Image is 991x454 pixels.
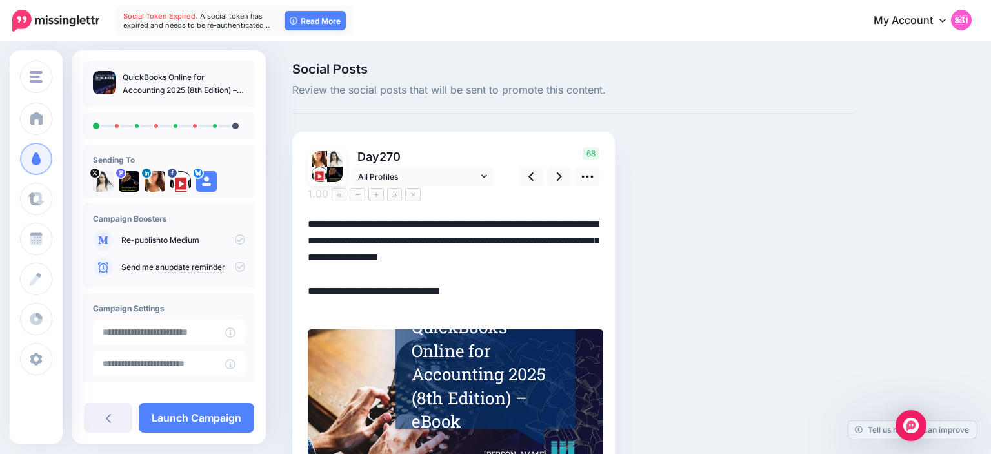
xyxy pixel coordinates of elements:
[312,167,327,182] img: 307443043_482319977280263_5046162966333289374_n-bsa149661.png
[12,10,99,32] img: Missinglettr
[379,150,401,163] span: 270
[896,410,926,441] div: Open Intercom Messenger
[165,262,225,273] a: update reminder
[123,12,198,21] span: Social Token Expired.
[93,304,245,313] h4: Campaign Settings
[292,63,856,76] span: Social Posts
[121,235,161,245] a: Re-publish
[583,147,599,160] span: 68
[145,171,165,192] img: 1537218439639-55706.png
[352,167,494,186] a: All Profiles
[93,214,245,223] h4: Campaign Boosters
[352,147,495,166] p: Day
[30,71,43,83] img: menu.png
[196,171,217,192] img: user_default_image.png
[861,5,972,37] a: My Account
[285,11,346,30] a: Read More
[327,151,343,167] img: tSvj_Osu-58146.jpg
[93,71,116,94] img: eb8cfcc303eeff28dbbba829fd12bc29_thumb.jpg
[93,171,114,192] img: tSvj_Osu-58146.jpg
[121,234,245,246] p: to Medium
[358,170,478,183] span: All Profiles
[292,82,856,99] span: Review the social posts that will be sent to promote this content.
[412,315,562,433] div: QuickBooks Online for Accounting 2025 (8th Edition) – eBook
[327,167,343,182] img: 802740b3fb02512f-84599.jpg
[170,171,191,192] img: 307443043_482319977280263_5046162966333289374_n-bsa149661.png
[123,71,245,97] p: QuickBooks Online for Accounting 2025 (8th Edition) – eBook
[121,262,245,273] p: Send me an
[93,155,245,165] h4: Sending To
[123,12,270,30] span: A social token has expired and needs to be re-authenticated…
[848,421,976,439] a: Tell us how we can improve
[119,171,139,192] img: 802740b3fb02512f-84599.jpg
[312,151,327,167] img: 1537218439639-55706.png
